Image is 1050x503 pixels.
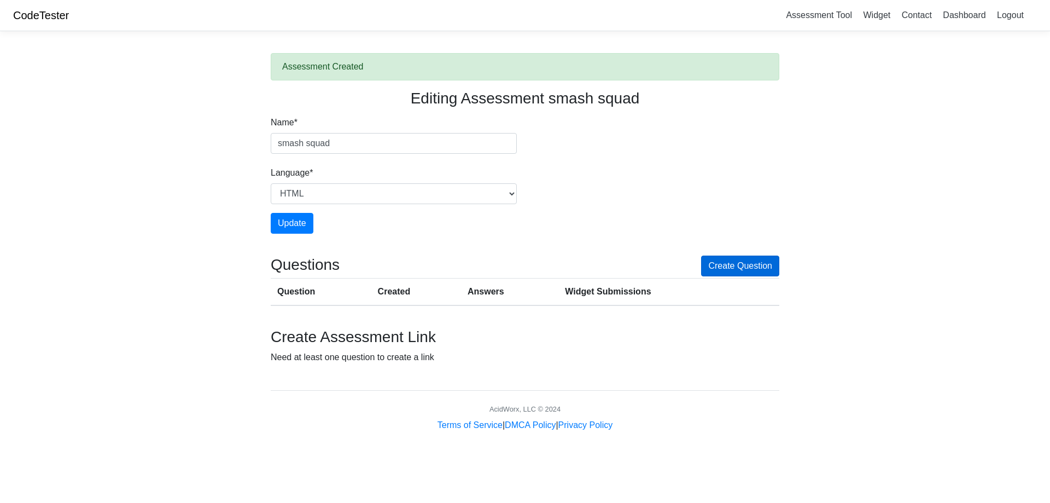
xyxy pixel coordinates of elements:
a: CodeTester [13,9,69,21]
a: Terms of Service [437,420,503,430]
a: Privacy Policy [558,420,613,430]
a: DMCA Policy [505,420,556,430]
div: Need at least one question to create a link [262,40,787,432]
th: Widget Submissions [558,279,753,306]
h3: Editing Assessment smash squad [271,89,779,108]
label: Name [271,112,297,133]
a: Logout [993,6,1028,24]
div: AcidWorx, LLC © 2024 [489,404,561,414]
th: Created [371,279,461,306]
h3: Questions [271,256,340,274]
th: Question [271,279,371,306]
h3: Create Assessment Link [271,328,779,346]
a: Contact [897,6,936,24]
div: Assessment Created [271,53,779,80]
a: Create Question [701,256,779,276]
a: Assessment Tool [781,6,856,24]
label: Language [271,163,313,183]
input: Update [271,213,313,234]
div: | | [437,419,612,432]
a: Dashboard [938,6,990,24]
th: Answers [461,279,558,306]
a: Widget [859,6,895,24]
